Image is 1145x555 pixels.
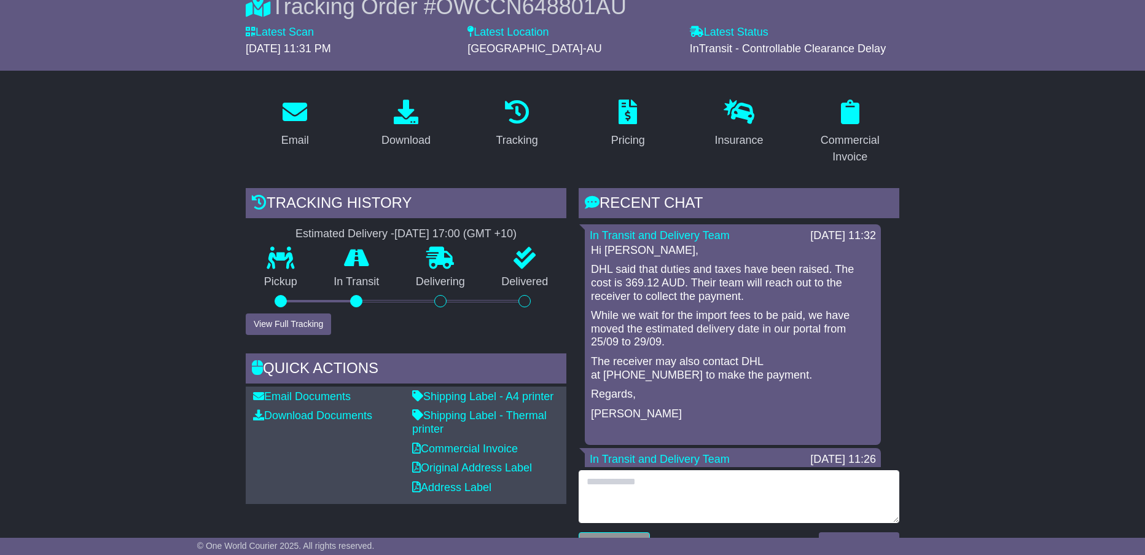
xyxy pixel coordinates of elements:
[253,409,372,422] a: Download Documents
[591,388,875,401] p: Regards,
[591,407,875,421] p: [PERSON_NAME]
[603,95,653,153] a: Pricing
[246,188,566,221] div: Tracking history
[381,132,431,149] div: Download
[808,132,891,165] div: Commercial Invoice
[412,390,553,403] a: Shipping Label - A4 printer
[810,229,876,243] div: [DATE] 11:32
[591,309,875,349] p: While we wait for the import fees to be paid, we have moved the estimated delivery date in our po...
[590,229,730,242] a: In Transit and Delivery Team
[714,132,763,149] div: Insurance
[488,95,546,153] a: Tracking
[394,227,517,241] div: [DATE] 17:00 (GMT +10)
[496,132,538,149] div: Tracking
[591,263,875,303] p: DHL said that duties and taxes have been raised. The cost is 369.12 AUD. Their team will reach ou...
[579,188,899,221] div: RECENT CHAT
[611,132,645,149] div: Pricing
[590,453,730,465] a: In Transit and Delivery Team
[690,42,886,55] span: InTransit - Controllable Clearance Delay
[246,313,331,335] button: View Full Tracking
[412,462,532,474] a: Original Address Label
[810,453,876,466] div: [DATE] 11:26
[246,275,316,289] p: Pickup
[316,275,398,289] p: In Transit
[690,26,768,39] label: Latest Status
[706,95,771,153] a: Insurance
[591,355,875,382] p: The receiver may also contact DHL at [PHONE_NUMBER] to make the payment.
[412,481,491,494] a: Address Label
[397,275,483,289] p: Delivering
[591,244,875,258] p: Hi [PERSON_NAME],
[197,541,375,551] span: © One World Courier 2025. All rights reserved.
[281,132,309,149] div: Email
[412,443,518,455] a: Commercial Invoice
[246,42,331,55] span: [DATE] 11:31 PM
[483,275,567,289] p: Delivered
[246,26,314,39] label: Latest Scan
[273,95,317,153] a: Email
[467,26,549,39] label: Latest Location
[373,95,439,153] a: Download
[800,95,899,170] a: Commercial Invoice
[412,409,547,435] a: Shipping Label - Thermal printer
[819,532,899,554] button: Send a Message
[246,227,566,241] div: Estimated Delivery -
[253,390,351,403] a: Email Documents
[246,353,566,387] div: Quick Actions
[467,42,601,55] span: [GEOGRAPHIC_DATA]-AU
